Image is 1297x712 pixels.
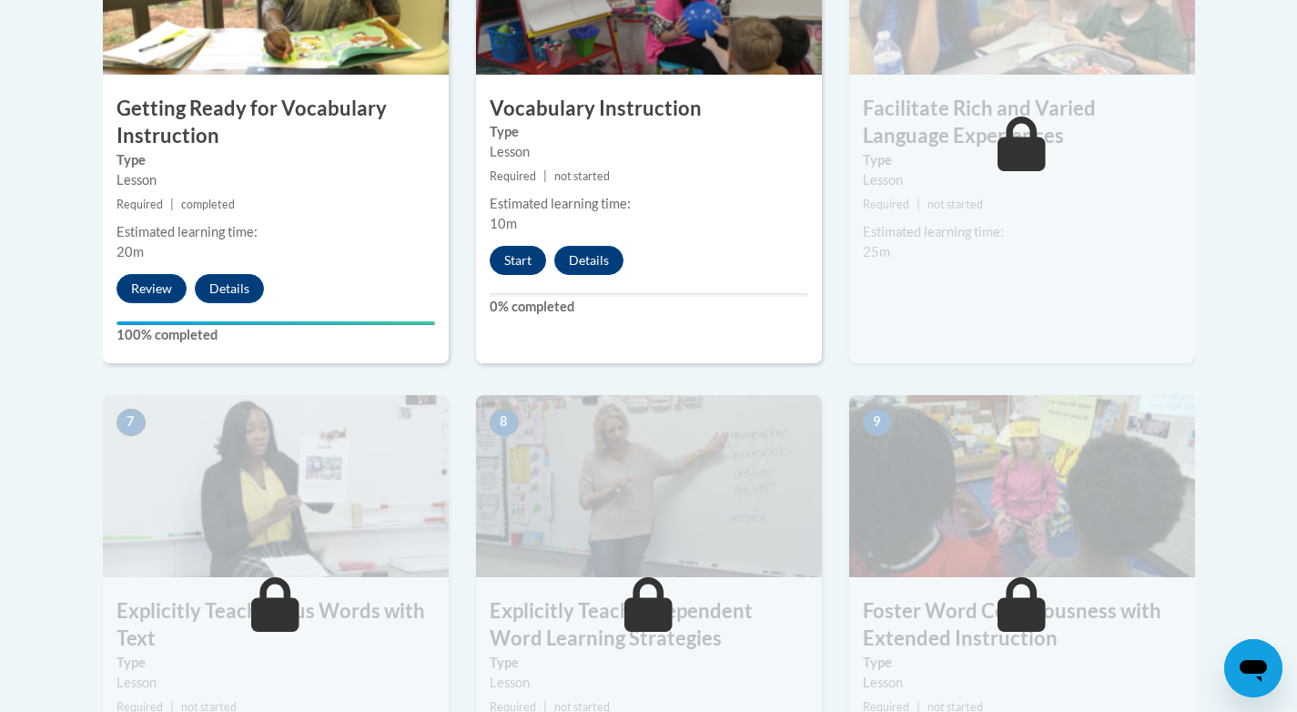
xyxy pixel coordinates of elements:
[117,222,435,242] div: Estimated learning time:
[476,395,822,577] img: Course Image
[554,169,610,183] span: not started
[490,297,808,317] label: 0% completed
[117,274,187,303] button: Review
[103,597,449,654] h3: Explicitly Teach Focus Words with Text
[490,169,536,183] span: Required
[490,142,808,162] div: Lesson
[181,198,235,211] span: completed
[117,409,146,436] span: 7
[863,150,1181,170] label: Type
[490,653,808,673] label: Type
[117,653,435,673] label: Type
[490,194,808,214] div: Estimated learning time:
[543,169,547,183] span: |
[863,170,1181,190] div: Lesson
[863,409,892,436] span: 9
[927,198,983,211] span: not started
[117,150,435,170] label: Type
[917,198,920,211] span: |
[849,95,1195,151] h3: Facilitate Rich and Varied Language Experiences
[490,246,546,275] button: Start
[117,325,435,345] label: 100% completed
[1224,639,1282,697] iframe: Button to launch messaging window
[117,321,435,325] div: Your progress
[490,122,808,142] label: Type
[490,673,808,693] div: Lesson
[103,395,449,577] img: Course Image
[117,673,435,693] div: Lesson
[863,222,1181,242] div: Estimated learning time:
[490,409,519,436] span: 8
[195,274,264,303] button: Details
[103,95,449,151] h3: Getting Ready for Vocabulary Instruction
[117,198,163,211] span: Required
[863,198,909,211] span: Required
[554,246,623,275] button: Details
[117,170,435,190] div: Lesson
[476,597,822,654] h3: Explicitly Teach Independent Word Learning Strategies
[849,597,1195,654] h3: Foster Word Consciousness with Extended Instruction
[490,216,517,231] span: 10m
[863,653,1181,673] label: Type
[849,395,1195,577] img: Course Image
[170,198,174,211] span: |
[117,244,144,259] span: 20m
[863,244,890,259] span: 25m
[476,95,822,123] h3: Vocabulary Instruction
[863,673,1181,693] div: Lesson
